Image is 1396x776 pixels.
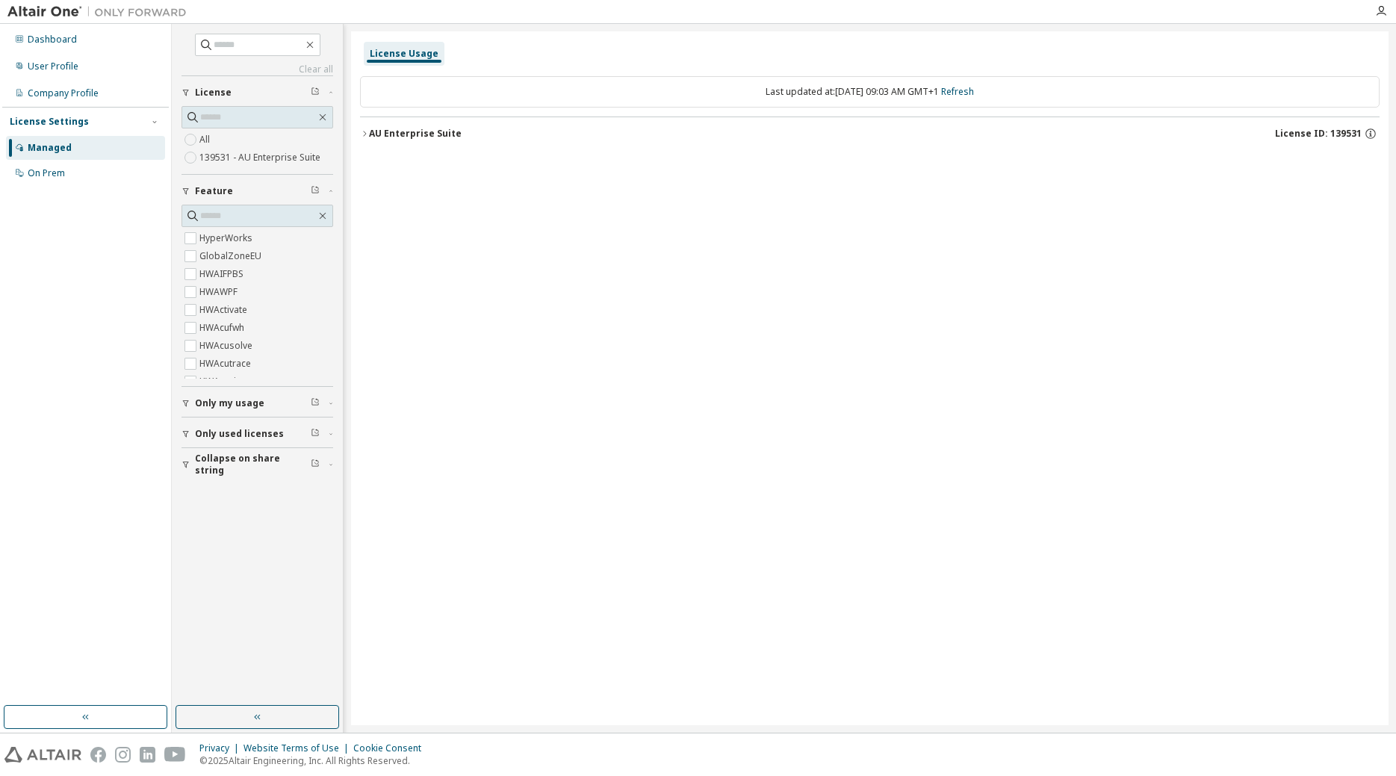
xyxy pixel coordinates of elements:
span: Only used licenses [195,428,284,440]
span: Collapse on share string [195,453,311,477]
div: Privacy [199,742,243,754]
a: Clear all [182,63,333,75]
span: Clear filter [311,185,320,197]
img: Altair One [7,4,194,19]
img: altair_logo.svg [4,747,81,763]
button: Collapse on share string [182,448,333,481]
div: Managed [28,142,72,154]
div: License Settings [10,116,89,128]
span: Clear filter [311,459,320,471]
span: Clear filter [311,87,320,99]
div: Last updated at: [DATE] 09:03 AM GMT+1 [360,76,1380,108]
label: 139531 - AU Enterprise Suite [199,149,323,167]
label: HWAIFPBS [199,265,246,283]
div: On Prem [28,167,65,179]
label: HWAcutrace [199,355,254,373]
label: HWAcuview [199,373,251,391]
div: AU Enterprise Suite [369,128,462,140]
span: License [195,87,232,99]
div: Company Profile [28,87,99,99]
button: AU Enterprise SuiteLicense ID: 139531 [360,117,1380,150]
label: HyperWorks [199,229,255,247]
button: Feature [182,175,333,208]
span: Feature [195,185,233,197]
div: User Profile [28,60,78,72]
button: Only used licenses [182,418,333,450]
button: License [182,76,333,109]
div: Dashboard [28,34,77,46]
label: HWAcufwh [199,319,247,337]
div: Cookie Consent [353,742,430,754]
div: Website Terms of Use [243,742,353,754]
label: HWActivate [199,301,250,319]
span: License ID: 139531 [1275,128,1362,140]
span: Clear filter [311,397,320,409]
a: Refresh [941,85,974,98]
button: Only my usage [182,387,333,420]
label: GlobalZoneEU [199,247,264,265]
label: HWAcusolve [199,337,255,355]
label: All [199,131,213,149]
p: © 2025 Altair Engineering, Inc. All Rights Reserved. [199,754,430,767]
img: linkedin.svg [140,747,155,763]
img: instagram.svg [115,747,131,763]
span: Only my usage [195,397,264,409]
div: License Usage [370,48,438,60]
img: facebook.svg [90,747,106,763]
label: HWAWPF [199,283,241,301]
span: Clear filter [311,428,320,440]
img: youtube.svg [164,747,186,763]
